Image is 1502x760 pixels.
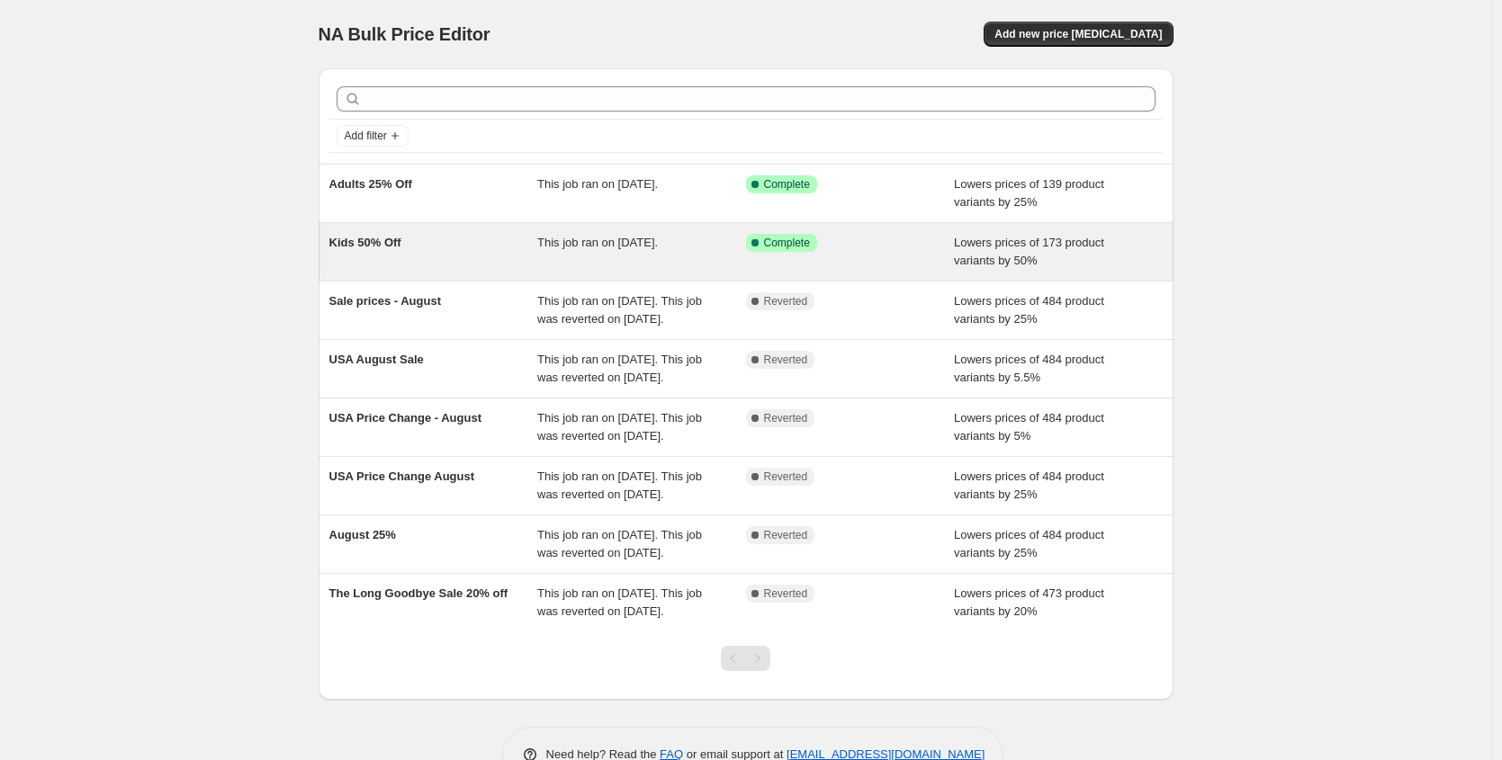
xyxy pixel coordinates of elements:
span: August 25% [329,528,396,541]
span: Kids 50% Off [329,236,401,249]
span: Lowers prices of 173 product variants by 50% [954,236,1104,267]
span: This job ran on [DATE]. [537,177,658,191]
span: USA Price Change - August [329,411,482,425]
span: Lowers prices of 473 product variants by 20% [954,586,1104,618]
span: This job ran on [DATE]. This job was reverted on [DATE]. [537,353,702,384]
span: Complete [764,236,810,250]
span: NA Bulk Price Editor [319,24,490,44]
span: Lowers prices of 139 product variants by 25% [954,177,1104,209]
span: Reverted [764,294,808,308]
span: Reverted [764,586,808,601]
span: Reverted [764,411,808,425]
span: Adults 25% Off [329,177,412,191]
button: Add filter [337,125,409,147]
nav: Pagination [721,646,770,671]
span: Sale prices - August [329,294,442,308]
span: This job ran on [DATE]. This job was reverted on [DATE]. [537,528,702,559]
span: This job ran on [DATE]. This job was reverted on [DATE]. [537,469,702,501]
span: Lowers prices of 484 product variants by 25% [954,294,1104,326]
span: Lowers prices of 484 product variants by 25% [954,469,1104,501]
span: The Long Goodbye Sale 20% off [329,586,508,600]
span: Add filter [345,129,387,143]
button: Add new price [MEDICAL_DATA] [984,22,1173,47]
span: This job ran on [DATE]. This job was reverted on [DATE]. [537,294,702,326]
span: USA Price Change August [329,469,475,483]
span: Lowers prices of 484 product variants by 5% [954,411,1104,443]
span: USA August Sale [329,353,424,366]
span: Lowers prices of 484 product variants by 5.5% [954,353,1104,384]
span: This job ran on [DATE]. [537,236,658,249]
span: This job ran on [DATE]. This job was reverted on [DATE]. [537,586,702,618]
span: This job ran on [DATE]. This job was reverted on [DATE]. [537,411,702,443]
span: Lowers prices of 484 product variants by 25% [954,528,1104,559]
span: Reverted [764,528,808,542]
span: Add new price [MEDICAL_DATA] [994,27,1162,41]
span: Reverted [764,353,808,367]
span: Complete [764,177,810,192]
span: Reverted [764,469,808,484]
